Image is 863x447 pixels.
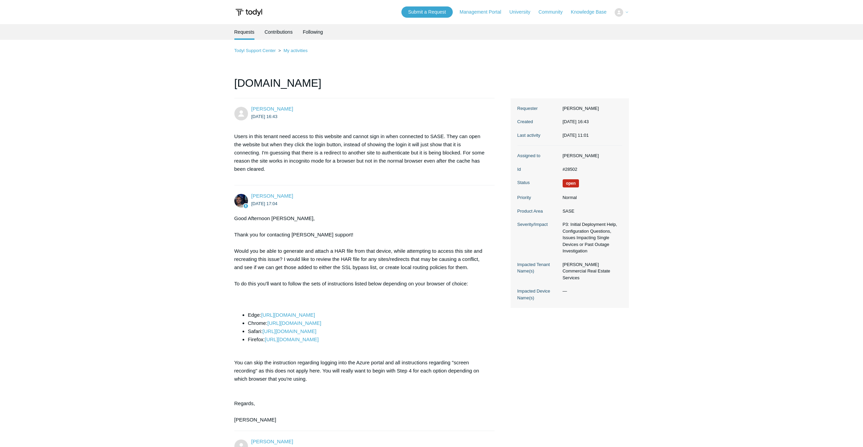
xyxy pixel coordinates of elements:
a: [URL][DOMAIN_NAME] [263,328,316,334]
dt: Severity/Impact [517,221,559,228]
a: [URL][DOMAIN_NAME] [261,312,315,318]
dt: Assigned to [517,152,559,159]
dd: Normal [559,194,622,201]
dt: Last activity [517,132,559,139]
a: Submit a Request [401,6,453,18]
dt: Impacted Tenant Name(s) [517,261,559,275]
dd: #28502 [559,166,622,173]
li: Todyl Support Center [234,48,277,53]
dd: [PERSON_NAME] [559,152,622,159]
a: [URL][DOMAIN_NAME] [265,336,319,342]
a: Knowledge Base [571,9,613,16]
dd: — [559,288,622,295]
dd: P3: Initial Deployment Help, Configuration Questions, Issues Impacting Single Devices or Past Out... [559,221,622,254]
dt: Requester [517,105,559,112]
a: [PERSON_NAME] [251,438,293,444]
li: Chrome: [248,319,488,327]
a: University [509,9,537,16]
dd: SASE [559,208,622,215]
a: Management Portal [460,9,508,16]
dt: Id [517,166,559,173]
a: Following [303,24,323,40]
li: My activities [277,48,308,53]
div: Good Afternoon [PERSON_NAME], Thank you for contacting [PERSON_NAME] support! Would you be able t... [234,214,488,424]
span: Jacob Barry [251,438,293,444]
a: My activities [283,48,308,53]
li: Safari: [248,327,488,335]
dt: Status [517,179,559,186]
dt: Impacted Device Name(s) [517,288,559,301]
a: [PERSON_NAME] [251,106,293,112]
time: 2025-09-29T16:43:55+00:00 [563,119,589,124]
li: Edge: [248,311,488,319]
dt: Created [517,118,559,125]
dd: [PERSON_NAME] Commercial Real Estate Services [559,261,622,281]
dd: [PERSON_NAME] [559,105,622,112]
time: 2025-09-29T17:04:23Z [251,201,278,206]
a: [URL][DOMAIN_NAME] [267,320,321,326]
h1: [DOMAIN_NAME] [234,75,495,98]
a: Todyl Support Center [234,48,276,53]
span: Connor Davis [251,193,293,199]
span: Jacob Barry [251,106,293,112]
p: Users in this tenant need access to this website and cannot sign in when connected to SASE. They ... [234,132,488,173]
time: 2025-10-02T11:01:43+00:00 [563,133,589,138]
a: [PERSON_NAME] [251,193,293,199]
span: We are working on a response for you [563,179,579,187]
time: 2025-09-29T16:43:55Z [251,114,278,119]
a: Contributions [265,24,293,40]
dt: Priority [517,194,559,201]
a: Community [538,9,569,16]
img: Todyl Support Center Help Center home page [234,6,263,19]
li: Requests [234,24,254,40]
dt: Product Area [517,208,559,215]
li: Firefox: [248,335,488,344]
